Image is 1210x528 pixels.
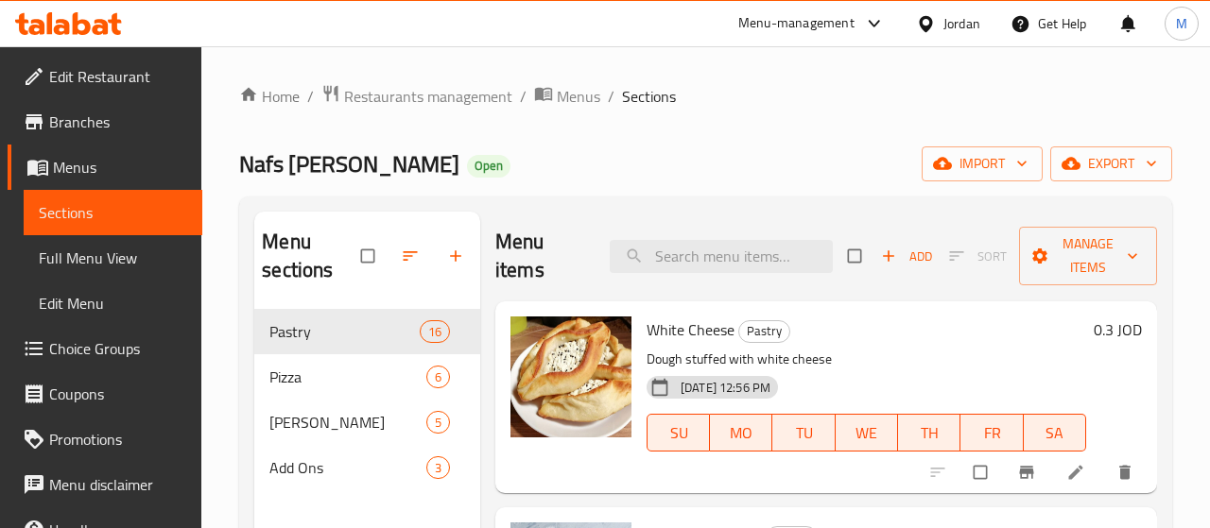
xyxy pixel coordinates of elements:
span: Menus [557,85,600,108]
span: Sections [39,201,187,224]
button: TU [772,414,835,451]
span: Select all sections [350,238,389,274]
li: / [608,85,614,108]
a: Choice Groups [8,326,202,371]
div: Menu-management [738,12,855,35]
a: Menu disclaimer [8,462,202,507]
a: Menus [8,145,202,190]
span: Select section first [937,242,1019,271]
button: FR [960,414,1023,451]
span: Menus [53,156,187,179]
span: SU [655,419,702,447]
button: import [922,146,1043,181]
span: Promotions [49,428,187,451]
span: Sort sections [389,235,435,277]
a: Promotions [8,417,202,462]
span: Pastry [269,320,419,343]
span: export [1065,152,1157,176]
span: Restaurants management [344,85,512,108]
span: FR [968,419,1015,447]
span: Branches [49,111,187,133]
span: Sections [622,85,676,108]
span: [PERSON_NAME] [269,411,426,434]
h2: Menu sections [262,228,361,284]
div: items [426,411,450,434]
img: White Cheese [510,316,631,437]
div: Add Ons3 [254,445,480,490]
div: items [426,456,450,479]
span: Choice Groups [49,337,187,360]
a: Coupons [8,371,202,417]
span: TU [780,419,827,447]
div: Pastry16 [254,309,480,354]
span: Add Ons [269,456,426,479]
span: Nafs [PERSON_NAME] [239,143,459,185]
span: Manage items [1034,232,1142,280]
a: Home [239,85,300,108]
span: Pastry [739,320,789,342]
div: Jordan [943,13,980,34]
span: Pizza [269,366,426,388]
button: TH [898,414,960,451]
a: Menus [534,84,600,109]
div: items [426,366,450,388]
span: Coupons [49,383,187,405]
a: Edit Restaurant [8,54,202,99]
span: TH [906,419,953,447]
div: [PERSON_NAME]5 [254,400,480,445]
span: 6 [427,368,449,386]
button: Branch-specific-item [1006,451,1051,493]
button: Add [876,242,937,271]
li: / [520,85,527,108]
span: Add [881,246,932,267]
div: items [420,320,450,343]
span: White Cheese [647,315,735,344]
span: Full Menu View [39,247,187,269]
a: Branches [8,99,202,145]
a: Edit menu item [1066,463,1089,482]
button: delete [1104,451,1149,493]
a: Full Menu View [24,235,202,281]
button: SU [647,414,710,451]
span: import [937,152,1028,176]
div: Pastry [738,320,790,343]
h2: Menu items [495,228,587,284]
nav: breadcrumb [239,84,1172,109]
span: Open [467,158,510,174]
span: 3 [427,459,449,477]
p: Dough stuffed with white cheese [647,348,1086,371]
span: [DATE] 12:56 PM [673,379,778,397]
a: Edit Menu [24,281,202,326]
span: SA [1031,419,1079,447]
span: Menu disclaimer [49,473,187,496]
button: MO [710,414,772,451]
input: search [610,240,833,273]
span: MO [717,419,765,447]
span: Select section [837,238,876,274]
span: 16 [421,323,449,341]
button: WE [836,414,898,451]
span: 5 [427,414,449,432]
span: Add item [876,242,937,271]
button: Add section [435,235,480,277]
nav: Menu sections [254,301,480,498]
button: export [1050,146,1172,181]
div: Open [467,155,510,178]
span: WE [843,419,890,447]
span: Edit Menu [39,292,187,315]
span: M [1176,13,1187,34]
li: / [307,85,314,108]
button: Manage items [1019,227,1157,285]
span: Select to update [962,454,1002,490]
button: SA [1024,414,1086,451]
div: Shami Manakish [269,411,426,434]
a: Restaurants management [321,84,512,109]
a: Sections [24,190,202,235]
div: Pizza6 [254,354,480,400]
span: Edit Restaurant [49,65,187,88]
h6: 0.3 JOD [1094,316,1142,343]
